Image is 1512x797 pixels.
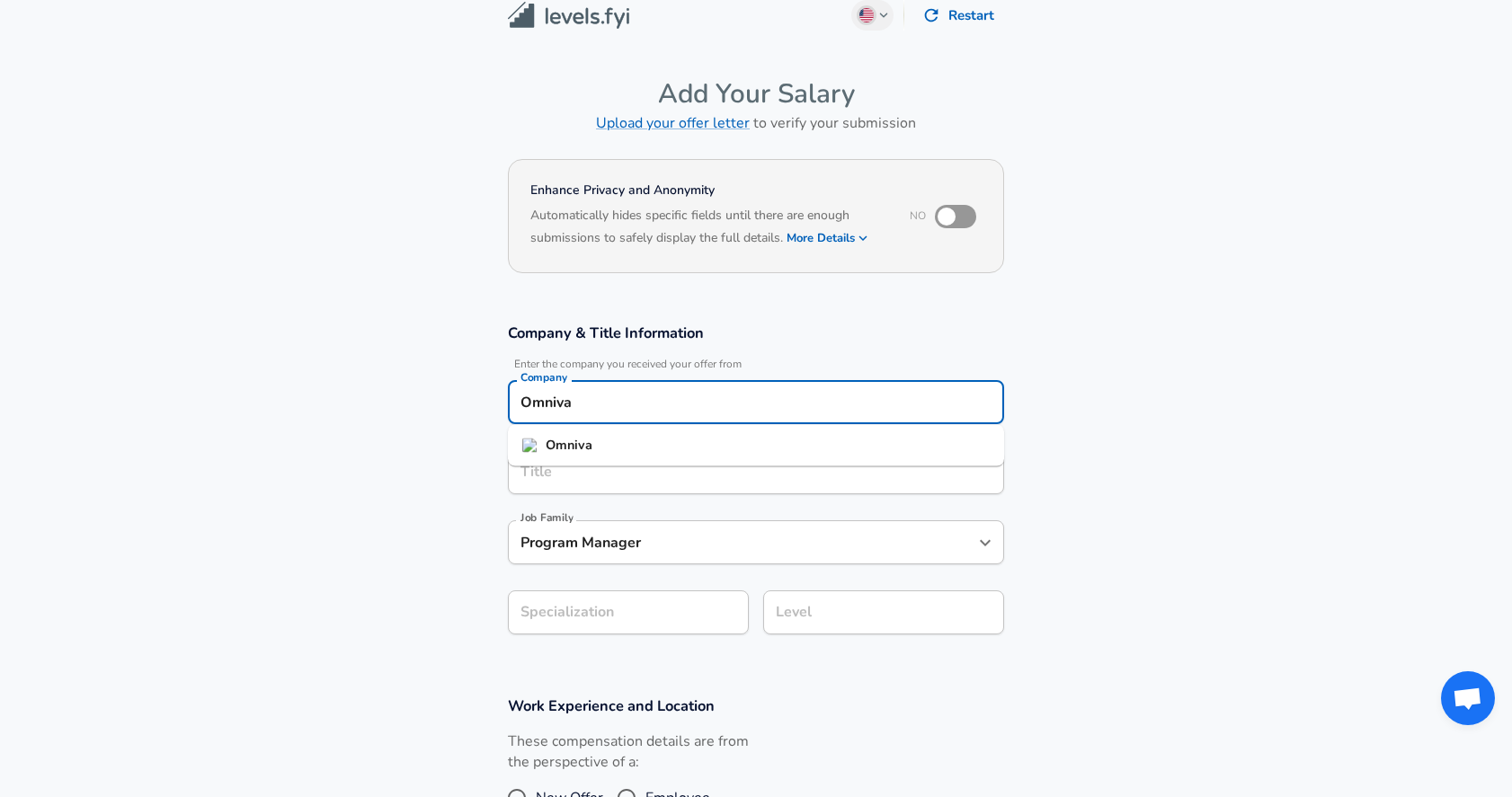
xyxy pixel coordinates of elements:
label: Job Family [520,512,574,523]
h3: Work Experience and Location [508,695,1004,716]
button: More Details [787,226,869,251]
img: Levels.fyi [508,2,629,30]
span: Enter the company you received your offer from [508,358,1004,371]
input: Specialization [508,590,749,634]
h3: Company & Title Information [508,323,1004,343]
label: Company [520,372,567,383]
a: Upload your offer letter [596,113,750,133]
span: No [910,208,926,223]
div: Open chat [1441,671,1495,725]
strong: Omniva [546,436,592,454]
input: Software Engineer [516,458,996,486]
img: English (US) [859,8,874,22]
input: Google [516,388,996,416]
h6: to verify your submission [508,111,1004,136]
img: omniva.com [522,438,538,452]
h4: Add Your Salary [508,77,1004,111]
input: L3 [771,598,996,626]
h4: Enhance Privacy and Anonymity [530,182,885,199]
label: These compensation details are from the perspective of a: [508,731,749,773]
input: Software Engineer [516,528,969,556]
h6: Automatically hides specific fields until there are enough submissions to safely display the full... [530,206,885,251]
button: Open [973,530,998,555]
